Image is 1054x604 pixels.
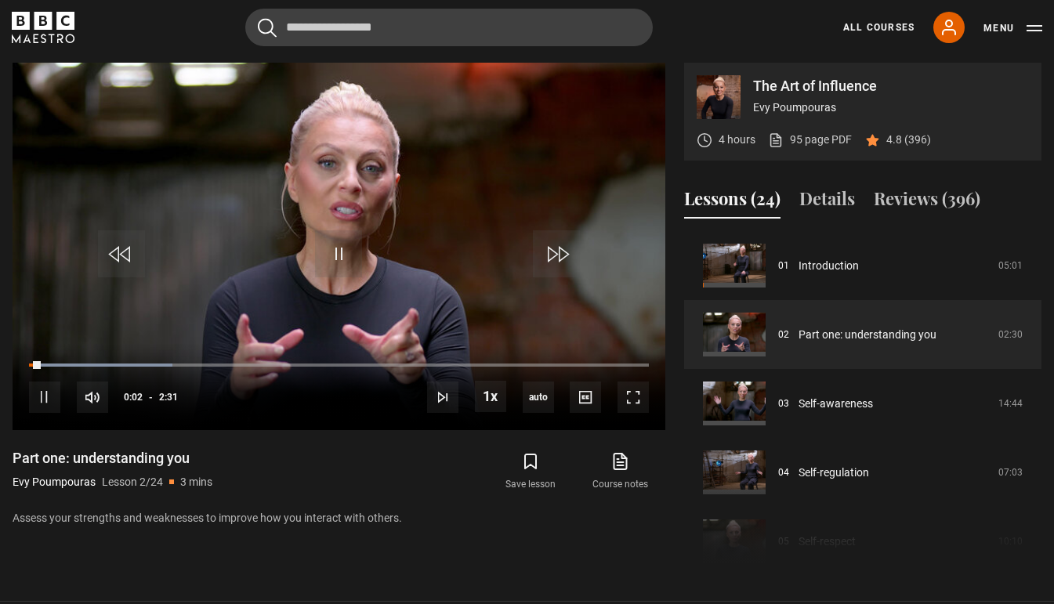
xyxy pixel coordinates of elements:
p: Assess your strengths and weaknesses to improve how you interact with others. [13,510,665,526]
div: Current quality: 720p [523,382,554,413]
a: Introduction [799,258,859,274]
span: 2:31 [159,383,178,411]
button: Submit the search query [258,18,277,38]
span: 0:02 [124,383,143,411]
span: auto [523,382,554,413]
p: Lesson 2/24 [102,474,163,490]
p: 4 hours [719,132,755,148]
a: Course notes [576,449,665,494]
button: Details [799,186,855,219]
input: Search [245,9,653,46]
button: Reviews (396) [874,186,980,219]
button: Playback Rate [475,381,506,412]
button: Lessons (24) [684,186,781,219]
a: Part one: understanding you [799,327,936,343]
button: Toggle navigation [983,20,1042,36]
p: Evy Poumpouras [13,474,96,490]
button: Pause [29,382,60,413]
div: Progress Bar [29,363,649,367]
p: Evy Poumpouras [753,99,1029,116]
button: Fullscreen [618,382,649,413]
a: Self-awareness [799,396,873,412]
svg: BBC Maestro [12,12,74,43]
p: 4.8 (396) [886,132,931,148]
p: 3 mins [180,474,212,490]
p: The Art of Influence [753,79,1029,93]
video-js: Video Player [13,63,665,430]
button: Captions [570,382,601,413]
a: All Courses [843,20,915,34]
button: Next Lesson [427,382,458,413]
h1: Part one: understanding you [13,449,212,468]
button: Save lesson [486,449,575,494]
button: Mute [77,382,108,413]
a: 95 page PDF [768,132,852,148]
span: - [149,392,153,403]
a: Self-regulation [799,465,869,481]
